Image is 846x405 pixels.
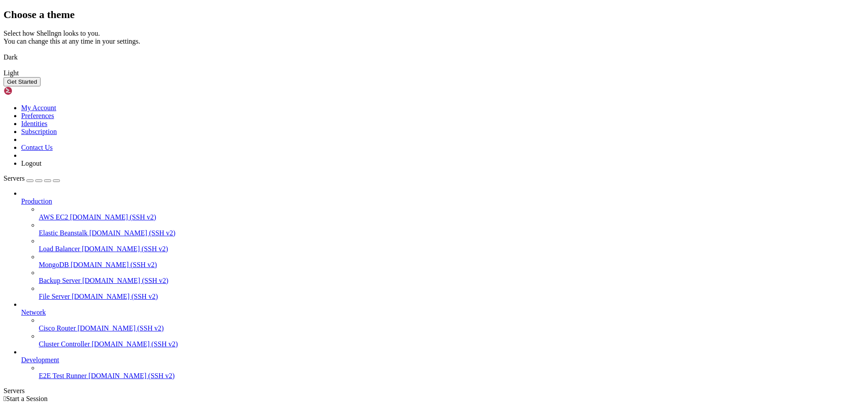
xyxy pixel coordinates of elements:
[70,213,156,221] span: [DOMAIN_NAME] (SSH v2)
[21,356,842,364] a: Development
[78,324,164,332] span: [DOMAIN_NAME] (SSH v2)
[39,277,81,284] span: Backup Server
[21,104,56,111] a: My Account
[39,324,842,332] a: Cisco Router [DOMAIN_NAME] (SSH v2)
[39,269,842,285] li: Backup Server [DOMAIN_NAME] (SSH v2)
[4,175,25,182] span: Servers
[4,175,60,182] a: Servers
[4,86,54,95] img: Shellngn
[82,277,169,284] span: [DOMAIN_NAME] (SSH v2)
[82,245,168,253] span: [DOMAIN_NAME] (SSH v2)
[39,261,842,269] a: MongoDB [DOMAIN_NAME] (SSH v2)
[21,308,46,316] span: Network
[39,372,842,380] a: E2E Test Runner [DOMAIN_NAME] (SSH v2)
[21,128,57,135] a: Subscription
[39,245,80,253] span: Load Balancer
[21,160,41,167] a: Logout
[39,316,842,332] li: Cisco Router [DOMAIN_NAME] (SSH v2)
[4,77,41,86] button: Get Started
[39,293,70,300] span: File Server
[39,293,842,301] a: File Server [DOMAIN_NAME] (SSH v2)
[21,144,53,151] a: Contact Us
[39,261,69,268] span: MongoDB
[39,285,842,301] li: File Server [DOMAIN_NAME] (SSH v2)
[4,395,6,402] span: 
[72,293,158,300] span: [DOMAIN_NAME] (SSH v2)
[21,197,842,205] a: Production
[39,205,842,221] li: AWS EC2 [DOMAIN_NAME] (SSH v2)
[39,372,87,379] span: E2E Test Runner
[4,30,842,45] div: Select how Shellngn looks to you. You can change this at any time in your settings.
[6,395,48,402] span: Start a Session
[21,356,59,364] span: Development
[39,221,842,237] li: Elastic Beanstalk [DOMAIN_NAME] (SSH v2)
[39,277,842,285] a: Backup Server [DOMAIN_NAME] (SSH v2)
[39,364,842,380] li: E2E Test Runner [DOMAIN_NAME] (SSH v2)
[4,9,842,21] h2: Choose a theme
[21,348,842,380] li: Development
[39,253,842,269] li: MongoDB [DOMAIN_NAME] (SSH v2)
[39,213,842,221] a: AWS EC2 [DOMAIN_NAME] (SSH v2)
[89,372,175,379] span: [DOMAIN_NAME] (SSH v2)
[39,324,76,332] span: Cisco Router
[4,53,842,61] div: Dark
[4,387,842,395] div: Servers
[39,340,90,348] span: Cluster Controller
[39,229,88,237] span: Elastic Beanstalk
[39,237,842,253] li: Load Balancer [DOMAIN_NAME] (SSH v2)
[39,213,68,221] span: AWS EC2
[21,197,52,205] span: Production
[92,340,178,348] span: [DOMAIN_NAME] (SSH v2)
[89,229,176,237] span: [DOMAIN_NAME] (SSH v2)
[39,245,842,253] a: Load Balancer [DOMAIN_NAME] (SSH v2)
[21,189,842,301] li: Production
[4,69,842,77] div: Light
[21,301,842,348] li: Network
[70,261,157,268] span: [DOMAIN_NAME] (SSH v2)
[21,112,54,119] a: Preferences
[21,308,842,316] a: Network
[39,340,842,348] a: Cluster Controller [DOMAIN_NAME] (SSH v2)
[21,120,48,127] a: Identities
[39,229,842,237] a: Elastic Beanstalk [DOMAIN_NAME] (SSH v2)
[39,332,842,348] li: Cluster Controller [DOMAIN_NAME] (SSH v2)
